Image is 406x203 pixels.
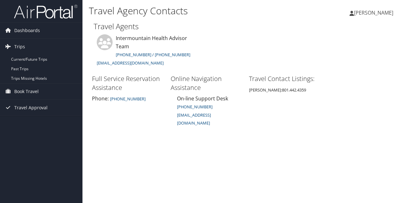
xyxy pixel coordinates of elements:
[282,87,306,93] span: 801.442.4359
[354,9,393,16] span: [PERSON_NAME]
[116,35,187,50] span: Intermountain Health Advisor Team
[177,95,228,102] span: On-line Support Desk
[177,111,211,126] a: [EMAIL_ADDRESS][DOMAIN_NAME]
[116,52,190,58] a: [PHONE_NUMBER] / [PHONE_NUMBER]
[14,100,48,116] span: Travel Approval
[97,60,164,66] a: [EMAIL_ADDRESS][DOMAIN_NAME]
[350,3,400,22] a: [PERSON_NAME]
[109,95,146,102] a: [PHONE_NUMBER]
[177,112,211,126] small: [EMAIL_ADDRESS][DOMAIN_NAME]
[249,87,306,93] small: [PERSON_NAME]:
[14,23,40,38] span: Dashboards
[14,39,25,55] span: Trips
[171,74,243,92] h3: Online Navigation Assistance
[92,74,164,92] h3: Full Service Reservation Assistance
[110,96,146,102] small: [PHONE_NUMBER]
[249,74,321,83] h3: Travel Contact Listings:
[14,4,77,19] img: airportal-logo.png
[94,21,395,32] h2: Travel Agents
[14,84,39,99] span: Book Travel
[89,4,296,17] h1: Travel Agency Contacts
[92,95,164,102] div: Phone:
[177,104,213,110] a: [PHONE_NUMBER]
